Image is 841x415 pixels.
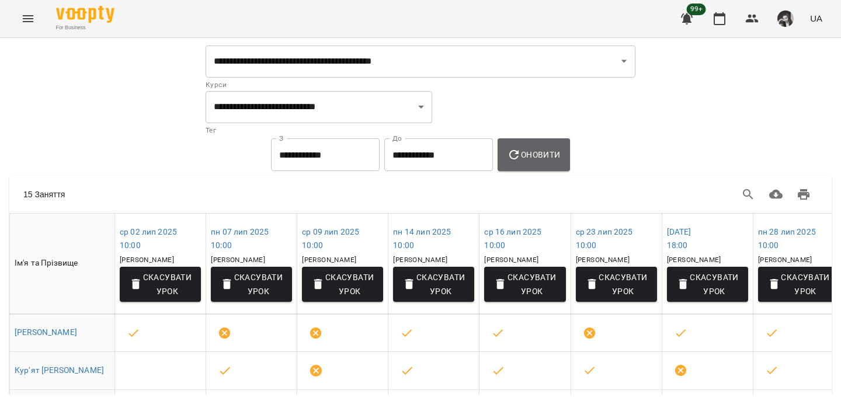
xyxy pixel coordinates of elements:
[484,227,541,250] a: ср 16 лип 202510:00
[676,270,739,298] span: Скасувати Урок
[211,267,292,302] button: Скасувати Урок
[393,267,474,302] button: Скасувати Урок
[211,227,269,250] a: пн 07 лип 202510:00
[576,267,657,302] button: Скасувати Урок
[15,256,110,270] div: Ім'я та Прізвище
[220,270,283,298] span: Скасувати Урок
[14,5,42,33] button: Menu
[302,227,359,250] a: ср 09 лип 202510:00
[120,256,174,264] span: [PERSON_NAME]
[393,256,447,264] span: [PERSON_NAME]
[758,256,812,264] span: [PERSON_NAME]
[302,267,383,302] button: Скасувати Урок
[484,267,565,302] button: Скасувати Урок
[302,256,356,264] span: [PERSON_NAME]
[206,125,432,137] p: Тег
[206,79,635,91] p: Курси
[667,256,721,264] span: [PERSON_NAME]
[667,227,691,250] a: [DATE]18:00
[667,267,748,302] button: Скасувати Урок
[777,11,794,27] img: 0dd478c4912f2f2e7b05d6c829fd2aac.png
[311,270,374,298] span: Скасувати Урок
[805,8,827,29] button: UA
[810,12,822,25] span: UA
[15,327,77,337] a: [PERSON_NAME]
[23,189,399,200] div: 15 Заняття
[734,180,762,208] button: Search
[393,227,451,250] a: пн 14 лип 202510:00
[687,4,706,15] span: 99+
[484,256,538,264] span: [PERSON_NAME]
[576,256,630,264] span: [PERSON_NAME]
[507,148,560,162] span: Оновити
[120,267,201,302] button: Скасувати Урок
[767,270,830,298] span: Скасувати Урок
[211,256,265,264] span: [PERSON_NAME]
[585,270,648,298] span: Скасувати Урок
[758,267,839,302] button: Скасувати Урок
[120,227,177,250] a: ср 02 лип 202510:00
[758,227,816,250] a: пн 28 лип 202510:00
[498,138,569,171] button: Оновити
[762,180,790,208] button: Завантажити CSV
[494,270,556,298] span: Скасувати Урок
[56,6,114,23] img: Voopty Logo
[56,24,114,32] span: For Business
[576,227,633,250] a: ср 23 лип 202510:00
[15,365,104,375] a: Курʼят [PERSON_NAME]
[790,180,818,208] button: Друк
[9,176,832,213] div: Table Toolbar
[129,270,192,298] span: Скасувати Урок
[402,270,465,298] span: Скасувати Урок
